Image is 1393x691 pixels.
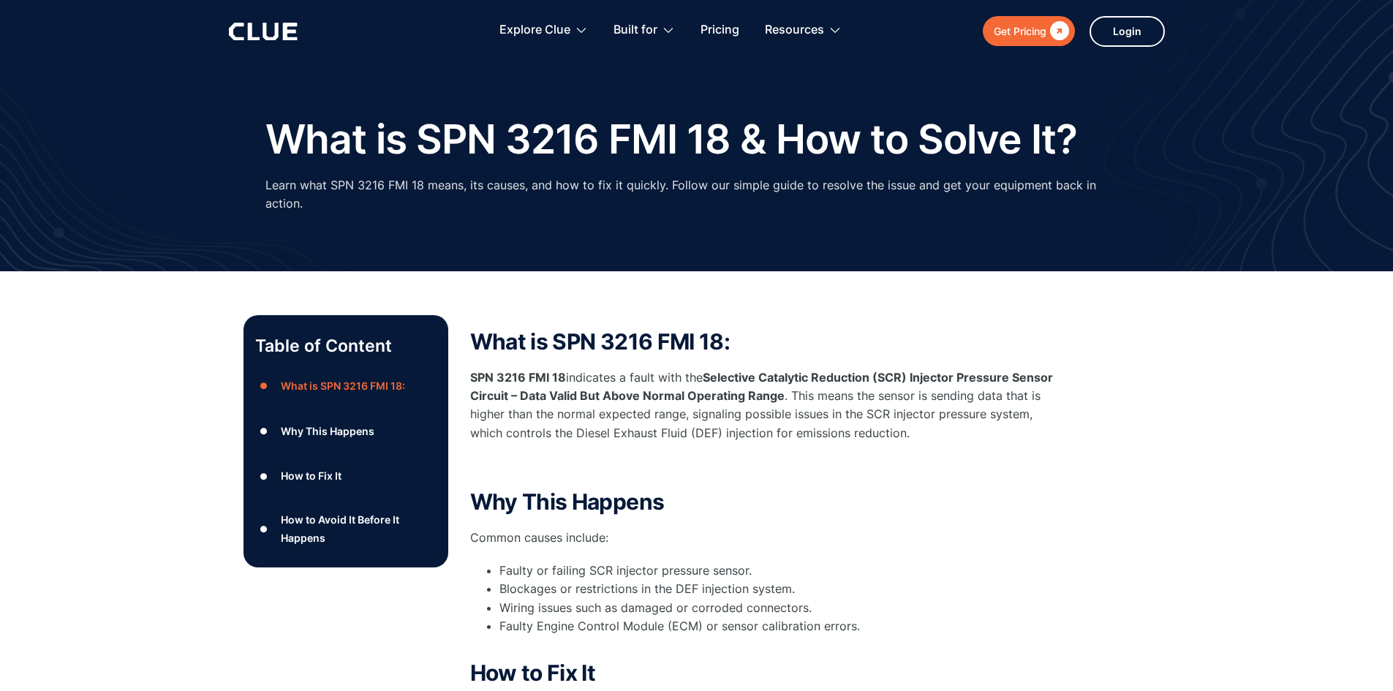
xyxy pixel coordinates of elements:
div: Explore Clue [499,7,570,53]
div: ● [255,465,273,487]
strong: Selective Catalytic Reduction (SCR) Injector Pressure Sensor Circuit – Data Valid But Above Norma... [470,370,1053,403]
strong: What is SPN 3216 FMI 18: [470,328,731,355]
div: How to Avoid It Before It Happens [281,510,436,547]
h1: What is SPN 3216 FMI 18 & How to Solve It? [265,117,1078,162]
div:  [1046,22,1069,40]
div: ● [255,518,273,540]
p: Table of Content [255,334,437,358]
li: Wiring issues such as damaged or corroded connectors. [499,599,1055,617]
strong: SPN 3216 FMI 18 [470,370,566,385]
p: Common causes include: [470,529,1055,547]
a: ●How to Avoid It Before It Happens [255,510,437,547]
div: Built for [614,7,675,53]
div: How to Fix It [281,467,341,485]
p: ‍ [470,457,1055,475]
a: ●What is SPN 3216 FMI 18: [255,375,437,397]
a: Login [1090,16,1165,47]
div: Get Pricing [994,22,1046,40]
p: indicates a fault with the . This means the sensor is sending data that is higher than the normal... [470,369,1055,442]
li: Blockages or restrictions in the DEF injection system. [499,580,1055,598]
p: Learn what SPN 3216 FMI 18 means, its causes, and how to fix it quickly. Follow our simple guide ... [265,176,1128,213]
strong: Why This Happens [470,488,665,515]
div: ● [255,420,273,442]
a: Get Pricing [983,16,1075,46]
li: Faulty Engine Control Module (ECM) or sensor calibration errors. [499,617,1055,654]
div: ● [255,375,273,397]
strong: How to Fix It [470,660,596,686]
a: Pricing [701,7,739,53]
div: Built for [614,7,657,53]
a: ●How to Fix It [255,465,437,487]
div: Why This Happens [281,422,374,440]
div: Resources [765,7,824,53]
a: ●Why This Happens [255,420,437,442]
div: Explore Clue [499,7,588,53]
div: Resources [765,7,842,53]
div: What is SPN 3216 FMI 18: [281,377,405,395]
li: Faulty or failing SCR injector pressure sensor. [499,562,1055,580]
